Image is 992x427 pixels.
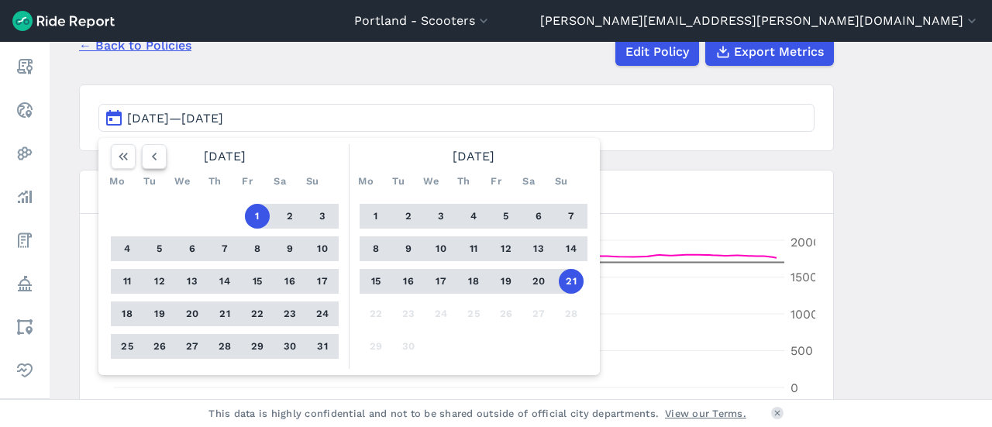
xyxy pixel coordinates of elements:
[790,343,813,358] tspan: 500
[396,236,421,261] button: 9
[559,204,584,229] button: 7
[494,269,518,294] button: 19
[147,269,172,294] button: 12
[11,356,39,384] a: Health
[115,301,139,326] button: 18
[310,236,335,261] button: 10
[79,36,191,55] a: ← Back to Policies
[245,236,270,261] button: 8
[105,169,129,194] div: Mo
[105,144,345,169] div: [DATE]
[300,169,325,194] div: Su
[354,12,491,30] button: Portland - Scooters
[540,12,980,30] button: [PERSON_NAME][EMAIL_ADDRESS][PERSON_NAME][DOMAIN_NAME]
[790,235,821,250] tspan: 2000
[80,170,833,214] h3: Compliance for Lyft Vehicle Cap
[429,204,453,229] button: 3
[212,269,237,294] button: 14
[665,406,746,421] a: View our Terms.
[245,269,270,294] button: 15
[11,226,39,254] a: Fees
[11,270,39,298] a: Policy
[418,169,443,194] div: We
[353,169,378,194] div: Mo
[451,169,476,194] div: Th
[559,301,584,326] button: 28
[212,301,237,326] button: 21
[363,204,388,229] button: 1
[115,236,139,261] button: 4
[180,269,205,294] button: 13
[734,43,824,61] span: Export Metrics
[170,169,195,194] div: We
[137,169,162,194] div: Tu
[615,38,699,66] a: Edit Policy
[705,38,834,66] button: Export Metrics
[11,139,39,167] a: Heatmaps
[277,236,302,261] button: 9
[363,269,388,294] button: 15
[559,269,584,294] button: 21
[353,144,594,169] div: [DATE]
[526,204,551,229] button: 6
[212,334,237,359] button: 28
[245,204,270,229] button: 1
[147,236,172,261] button: 5
[461,269,486,294] button: 18
[386,169,411,194] div: Tu
[277,269,302,294] button: 16
[396,269,421,294] button: 16
[267,169,292,194] div: Sa
[461,204,486,229] button: 4
[790,307,818,322] tspan: 1000
[526,269,551,294] button: 20
[235,169,260,194] div: Fr
[484,169,508,194] div: Fr
[11,96,39,124] a: Realtime
[11,53,39,81] a: Report
[277,204,302,229] button: 2
[363,334,388,359] button: 29
[790,381,798,395] tspan: 0
[461,301,486,326] button: 25
[245,334,270,359] button: 29
[516,169,541,194] div: Sa
[363,236,388,261] button: 8
[396,334,421,359] button: 30
[429,269,453,294] button: 17
[127,111,223,126] span: [DATE]—[DATE]
[115,269,139,294] button: 11
[494,204,518,229] button: 5
[180,236,205,261] button: 6
[245,301,270,326] button: 22
[526,301,551,326] button: 27
[12,11,115,31] img: Ride Report
[549,169,573,194] div: Su
[461,236,486,261] button: 11
[526,236,551,261] button: 13
[115,334,139,359] button: 25
[11,183,39,211] a: Analyze
[310,269,335,294] button: 17
[180,334,205,359] button: 27
[363,301,388,326] button: 22
[310,334,335,359] button: 31
[310,204,335,229] button: 3
[147,334,172,359] button: 26
[310,301,335,326] button: 24
[147,301,172,326] button: 19
[212,236,237,261] button: 7
[396,301,421,326] button: 23
[429,301,453,326] button: 24
[202,169,227,194] div: Th
[396,204,421,229] button: 2
[98,104,815,132] button: [DATE]—[DATE]
[180,301,205,326] button: 20
[277,301,302,326] button: 23
[494,301,518,326] button: 26
[11,313,39,341] a: Areas
[790,270,818,284] tspan: 1500
[494,236,518,261] button: 12
[559,236,584,261] button: 14
[429,236,453,261] button: 10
